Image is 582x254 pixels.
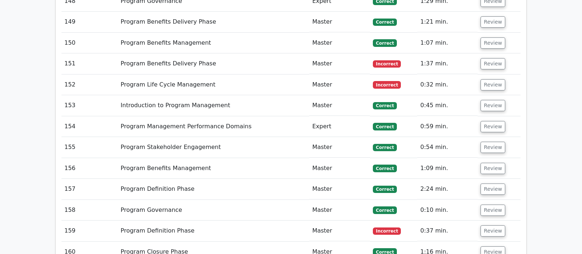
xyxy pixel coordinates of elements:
[373,227,401,235] span: Incorrect
[309,12,370,32] td: Master
[118,179,310,199] td: Program Definition Phase
[118,33,310,53] td: Program Benefits Management
[417,12,478,32] td: 1:21 min.
[481,225,505,237] button: Review
[417,137,478,158] td: 0:54 min.
[61,137,118,158] td: 155
[417,95,478,116] td: 0:45 min.
[417,74,478,95] td: 0:32 min.
[61,74,118,95] td: 152
[118,200,310,221] td: Program Governance
[309,200,370,221] td: Master
[417,116,478,137] td: 0:59 min.
[481,184,505,195] button: Review
[61,179,118,199] td: 157
[481,121,505,132] button: Review
[118,74,310,95] td: Program Life Cycle Management
[309,179,370,199] td: Master
[309,33,370,53] td: Master
[61,53,118,74] td: 151
[417,179,478,199] td: 2:24 min.
[309,221,370,241] td: Master
[481,205,505,216] button: Review
[373,186,396,193] span: Correct
[61,33,118,53] td: 150
[309,53,370,74] td: Master
[481,163,505,174] button: Review
[373,102,396,109] span: Correct
[309,116,370,137] td: Expert
[61,221,118,241] td: 159
[417,53,478,74] td: 1:37 min.
[309,137,370,158] td: Master
[309,158,370,179] td: Master
[61,200,118,221] td: 158
[481,79,505,90] button: Review
[118,53,310,74] td: Program Benefits Delivery Phase
[309,74,370,95] td: Master
[481,58,505,69] button: Review
[417,158,478,179] td: 1:09 min.
[118,137,310,158] td: Program Stakeholder Engagement
[373,144,396,151] span: Correct
[373,60,401,68] span: Incorrect
[481,37,505,49] button: Review
[373,19,396,26] span: Correct
[373,123,396,130] span: Correct
[373,206,396,214] span: Correct
[373,39,396,47] span: Correct
[373,81,401,88] span: Incorrect
[417,221,478,241] td: 0:37 min.
[61,95,118,116] td: 153
[417,200,478,221] td: 0:10 min.
[118,158,310,179] td: Program Benefits Management
[118,116,310,137] td: Program Management Performance Domains
[481,142,505,153] button: Review
[481,16,505,28] button: Review
[417,33,478,53] td: 1:07 min.
[118,12,310,32] td: Program Benefits Delivery Phase
[118,221,310,241] td: Program Definition Phase
[373,165,396,172] span: Correct
[61,12,118,32] td: 149
[61,158,118,179] td: 156
[61,116,118,137] td: 154
[309,95,370,116] td: Master
[481,100,505,111] button: Review
[118,95,310,116] td: Introduction to Program Management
